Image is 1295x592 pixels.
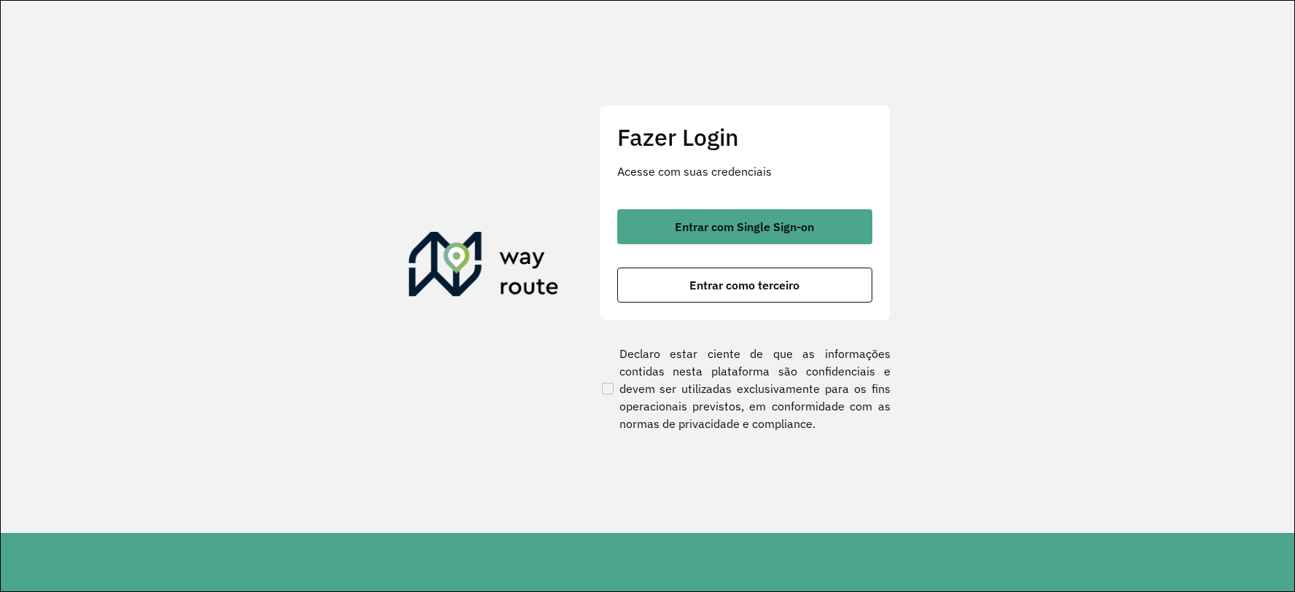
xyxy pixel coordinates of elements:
[599,345,891,432] label: Declaro estar ciente de que as informações contidas nesta plataforma são confidenciais e devem se...
[617,268,872,303] button: button
[675,221,814,233] span: Entrar com Single Sign-on
[617,163,872,180] p: Acesse com suas credenciais
[689,279,799,291] span: Entrar como terceiro
[409,232,559,302] img: Roteirizador AmbevTech
[617,123,872,151] h2: Fazer Login
[617,209,872,244] button: button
